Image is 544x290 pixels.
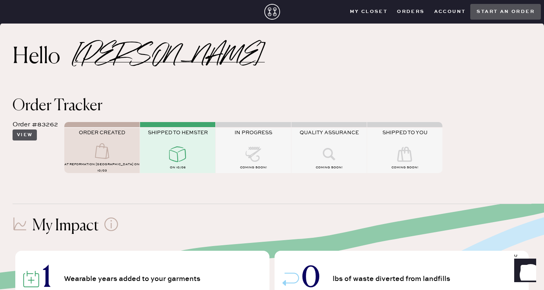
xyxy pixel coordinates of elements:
button: Account [429,6,471,18]
span: COMING SOON! [391,166,418,170]
div: Order #83262 [13,120,58,129]
button: My Closet [345,6,393,18]
h2: [PERSON_NAME] [74,52,265,62]
span: COMING SOON! [316,166,342,170]
span: SHIPPED TO HEMSTER [148,129,208,136]
span: Wearable years added to your garments [64,275,203,283]
span: COMING SOON! [240,166,267,170]
button: View [13,129,37,140]
span: Order Tracker [13,98,102,114]
button: Orders [392,6,429,18]
span: SHIPPED TO YOU [382,129,428,136]
span: ORDER CREATED [79,129,125,136]
iframe: Front Chat [507,255,540,288]
span: AT Reformation [GEOGRAPHIC_DATA] on 10/03 [64,162,140,173]
span: QUALITY ASSURANCE [300,129,359,136]
button: Start an order [470,4,541,20]
h2: Hello [13,48,74,67]
span: IN PROGRESS [235,129,272,136]
span: on 10/06 [170,166,186,170]
h1: My Impact [32,217,99,235]
span: lbs of waste diverted from landfills [333,275,453,283]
